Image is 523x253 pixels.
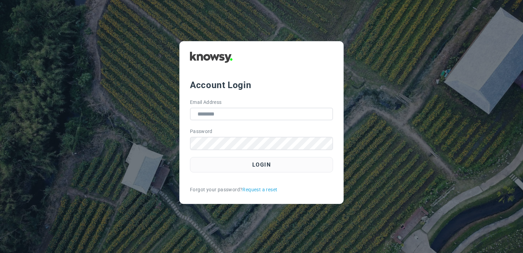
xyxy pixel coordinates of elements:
[190,99,222,106] label: Email Address
[190,157,333,172] button: Login
[242,186,277,193] a: Request a reset
[190,186,333,193] div: Forgot your password?
[190,79,333,91] div: Account Login
[190,128,213,135] label: Password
